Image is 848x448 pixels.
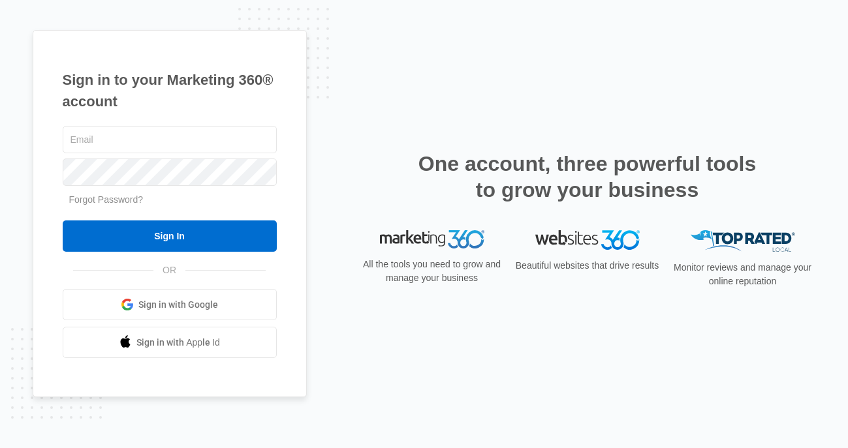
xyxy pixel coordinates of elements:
[670,261,816,288] p: Monitor reviews and manage your online reputation
[63,220,277,252] input: Sign In
[138,298,218,312] span: Sign in with Google
[153,263,185,277] span: OR
[380,230,484,248] img: Marketing 360
[514,259,661,273] p: Beautiful websites that drive results
[63,126,277,153] input: Email
[415,151,761,203] h2: One account, three powerful tools to grow your business
[359,258,505,285] p: All the tools you need to grow and manage your business
[63,289,277,320] a: Sign in with Google
[136,336,220,350] span: Sign in with Apple Id
[69,194,144,205] a: Forgot Password?
[63,69,277,112] h1: Sign in to your Marketing 360® account
[63,327,277,358] a: Sign in with Apple Id
[691,230,795,252] img: Top Rated Local
[535,230,640,249] img: Websites 360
